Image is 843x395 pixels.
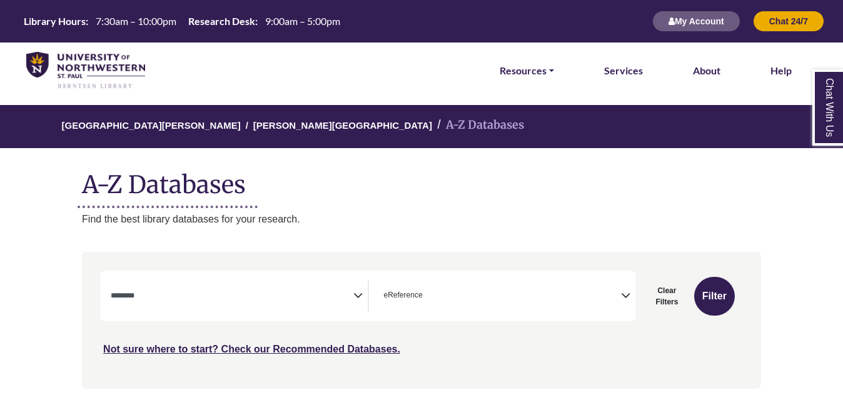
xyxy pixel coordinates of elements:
textarea: Search [111,292,353,302]
a: Hours Today [19,14,345,29]
nav: breadcrumb [82,105,761,148]
a: [PERSON_NAME][GEOGRAPHIC_DATA] [253,118,432,131]
a: Resources [500,62,554,79]
a: About [693,62,720,79]
a: Chat 24/7 [753,16,824,26]
span: eReference [384,289,423,301]
h1: A-Z Databases [82,161,761,199]
span: 9:00am – 5:00pm [265,15,340,27]
img: library_home [26,52,145,89]
nav: Search filters [82,252,761,388]
th: Library Hours: [19,14,89,27]
a: Services [604,62,643,79]
li: A-Z Databases [432,116,524,134]
a: Not sure where to start? Check our Recommended Databases. [103,344,400,354]
p: Find the best library databases for your research. [82,211,761,227]
table: Hours Today [19,14,345,26]
a: Help [770,62,792,79]
th: Research Desk: [183,14,258,27]
button: My Account [652,11,740,32]
textarea: Search [425,292,431,302]
span: 7:30am – 10:00pm [96,15,176,27]
button: Submit for Search Results [694,277,735,316]
button: Chat 24/7 [753,11,824,32]
a: My Account [652,16,740,26]
a: [GEOGRAPHIC_DATA][PERSON_NAME] [62,118,241,131]
li: eReference [379,289,423,301]
button: Clear Filters [643,277,691,316]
